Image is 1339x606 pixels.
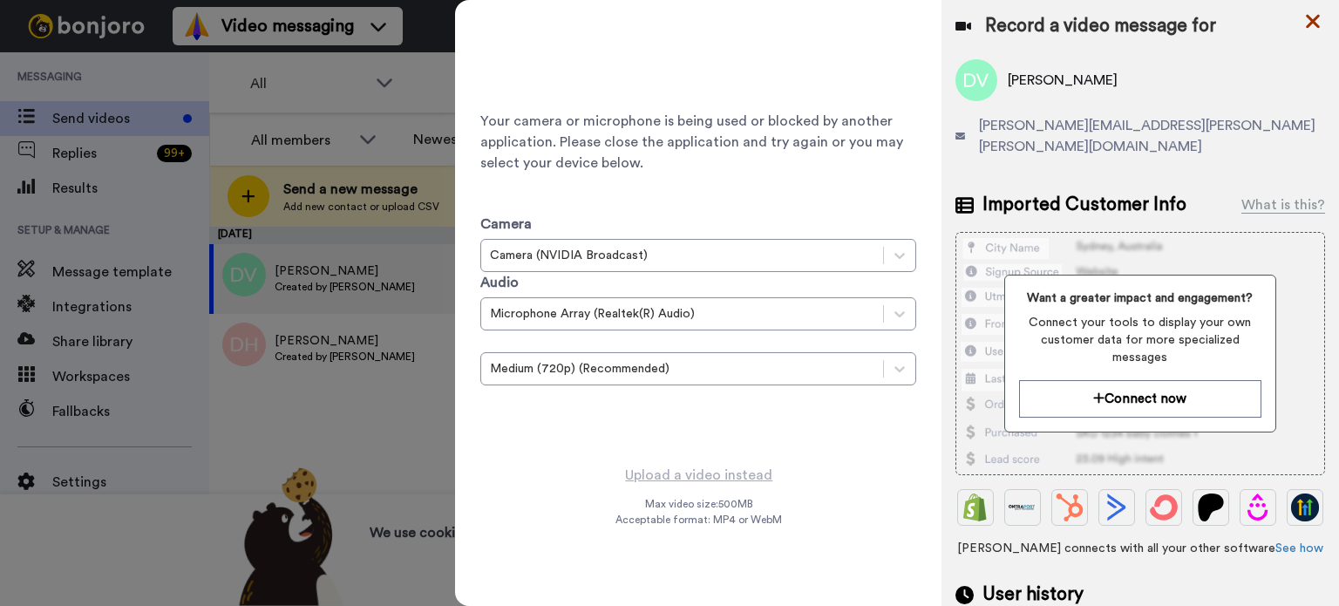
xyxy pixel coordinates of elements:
[480,272,519,293] label: Audio
[1150,494,1178,521] img: ConvertKit
[1197,494,1225,521] img: Patreon
[615,513,782,527] span: Acceptable format: MP4 or WebM
[490,247,874,264] div: Camera (NVIDIA Broadcast)
[490,360,874,378] div: Medium (720p) (Recommended)
[1103,494,1131,521] img: ActiveCampaign
[1019,289,1261,307] span: Want a greater impact and engagement?
[955,540,1325,557] span: [PERSON_NAME] connects with all your other software
[620,464,778,487] button: Upload a video instead
[490,305,874,323] div: Microphone Array (Realtek(R) Audio)
[979,115,1325,157] span: [PERSON_NAME][EMAIL_ADDRESS][PERSON_NAME][PERSON_NAME][DOMAIN_NAME]
[1019,380,1261,418] button: Connect now
[480,111,916,174] span: Your camera or microphone is being used or blocked by another application. Please close the appli...
[1056,494,1084,521] img: Hubspot
[1019,314,1261,366] span: Connect your tools to display your own customer data for more specialized messages
[1241,194,1325,215] div: What is this?
[1009,494,1037,521] img: Ontraport
[480,330,520,348] label: Quality
[1291,494,1319,521] img: GoHighLevel
[1244,494,1272,521] img: Drip
[644,497,752,511] span: Max video size: 500 MB
[982,192,1186,218] span: Imported Customer Info
[962,494,989,521] img: Shopify
[480,214,532,235] label: Camera
[1275,542,1323,555] a: See how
